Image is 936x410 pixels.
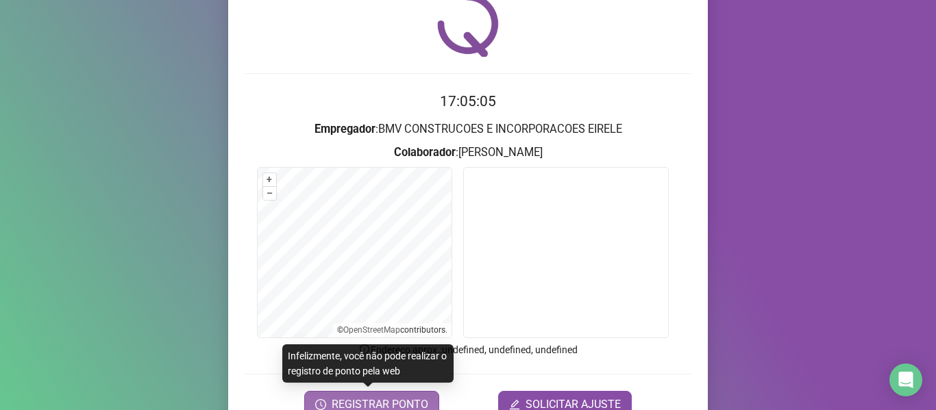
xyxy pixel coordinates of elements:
[282,344,454,383] div: Infelizmente, você não pode realizar o registro de ponto pela web
[315,399,326,410] span: clock-circle
[337,325,447,335] li: © contributors.
[440,93,496,110] time: 17:05:05
[509,399,520,410] span: edit
[358,343,371,355] span: info-circle
[263,187,276,200] button: –
[245,342,691,357] p: Endereço aprox. : undefined, undefined, undefined
[245,144,691,162] h3: : [PERSON_NAME]
[394,146,456,159] strong: Colaborador
[245,120,691,138] h3: : BMV CONSTRUCOES E INCORPORACOES EIRELE
[889,363,922,396] div: Open Intercom Messenger
[263,173,276,186] button: +
[343,325,400,335] a: OpenStreetMap
[315,123,375,136] strong: Empregador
